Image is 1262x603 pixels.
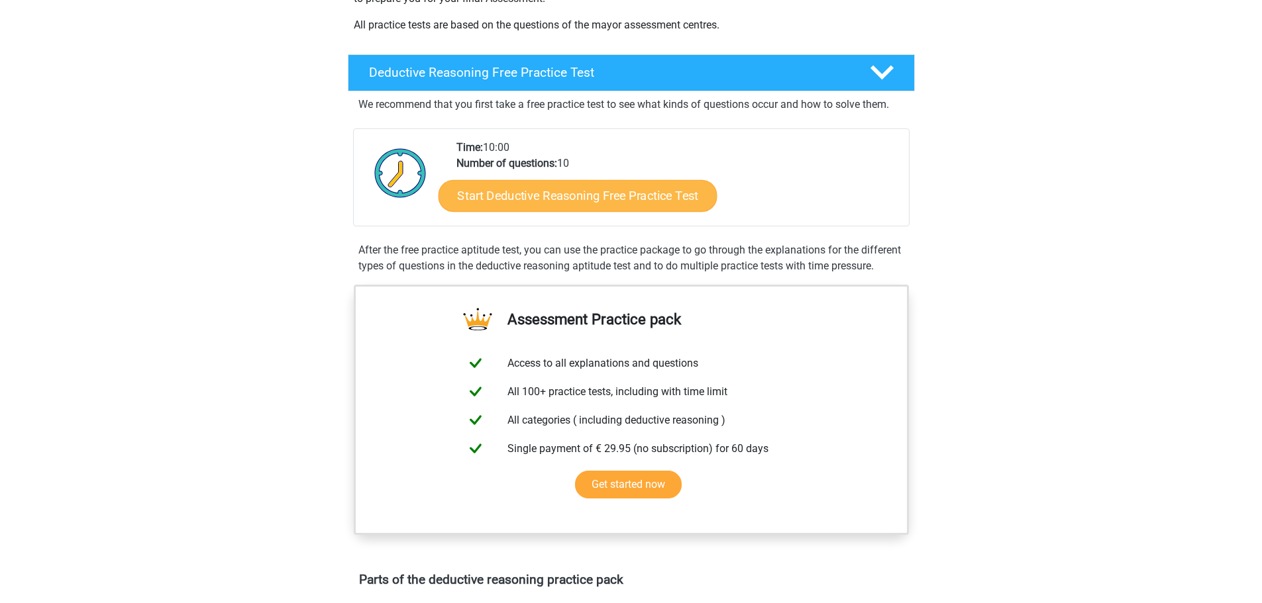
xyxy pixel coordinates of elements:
div: After the free practice aptitude test, you can use the practice package to go through the explana... [353,242,910,274]
p: We recommend that you first take a free practice test to see what kinds of questions occur and ho... [358,97,904,113]
p: All practice tests are based on the questions of the mayor assessment centres. [354,17,909,33]
h4: Deductive Reasoning Free Practice Test [369,65,849,80]
h4: Parts of the deductive reasoning practice pack [359,572,904,587]
div: 10:00 10 [447,140,908,226]
img: Clock [367,140,434,206]
a: Get started now [575,471,682,498]
b: Time: [456,141,483,154]
a: Start Deductive Reasoning Free Practice Test [438,179,717,211]
a: Deductive Reasoning Free Practice Test [342,54,920,91]
b: Number of questions: [456,157,557,169]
